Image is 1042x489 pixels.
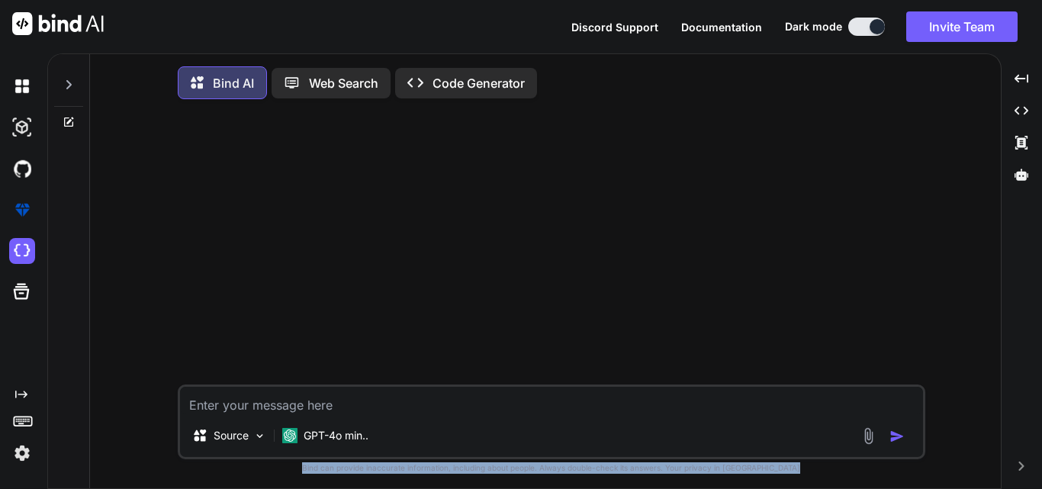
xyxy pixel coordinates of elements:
[9,238,35,264] img: cloudideIcon
[681,19,762,35] button: Documentation
[9,156,35,182] img: githubDark
[309,74,378,92] p: Web Search
[178,462,925,474] p: Bind can provide inaccurate information, including about people. Always double-check its answers....
[860,427,877,445] img: attachment
[571,21,658,34] span: Discord Support
[214,428,249,443] p: Source
[571,19,658,35] button: Discord Support
[253,429,266,442] img: Pick Models
[9,440,35,466] img: settings
[12,12,104,35] img: Bind AI
[9,73,35,99] img: darkChat
[785,19,842,34] span: Dark mode
[9,197,35,223] img: premium
[906,11,1018,42] button: Invite Team
[213,74,254,92] p: Bind AI
[889,429,905,444] img: icon
[9,114,35,140] img: darkAi-studio
[304,428,368,443] p: GPT-4o min..
[433,74,525,92] p: Code Generator
[282,428,297,443] img: GPT-4o mini
[681,21,762,34] span: Documentation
